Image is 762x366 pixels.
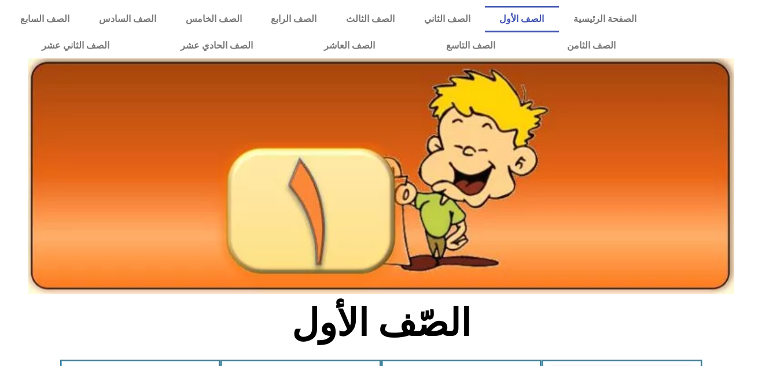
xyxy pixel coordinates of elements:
a: الصف الخامس [171,6,256,32]
h2: الصّف الأول [190,301,572,346]
a: الصف العاشر [289,32,411,59]
a: الصف السادس [84,6,171,32]
a: الصف الثامن [531,32,651,59]
a: الصف الحادي عشر [145,32,288,59]
a: الصف التاسع [411,32,531,59]
a: الصف الثالث [332,6,410,32]
a: الصف الثاني عشر [6,32,145,59]
a: الصف الرابع [256,6,332,32]
a: الصف الثاني [409,6,485,32]
a: الصف السابع [6,6,84,32]
a: الصفحة الرئيسية [559,6,651,32]
a: الصف الأول [485,6,559,32]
